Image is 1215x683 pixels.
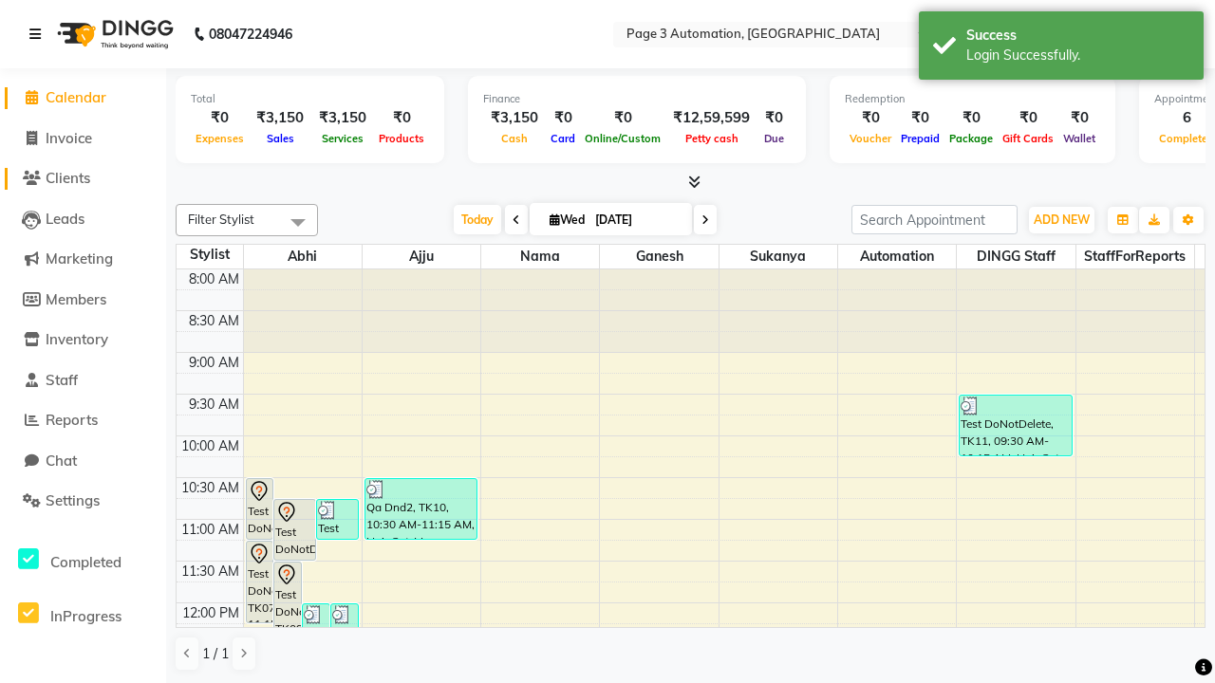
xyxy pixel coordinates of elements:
img: logo [48,8,178,61]
div: 10:30 AM [178,478,243,498]
span: Staff [46,371,78,389]
span: Leads [46,210,84,228]
div: ₹0 [998,107,1058,129]
div: 11:30 AM [178,562,243,581]
div: ₹0 [845,107,896,129]
div: 8:00 AM [185,269,243,289]
div: 12:00 PM [178,603,243,623]
span: Inventory [46,330,108,348]
div: Test DoNotDelete, TK14, 12:00 PM-12:45 PM, Hair Cut-Men [331,604,358,664]
div: Redemption [845,91,1100,107]
span: Gift Cards [998,132,1058,145]
a: Marketing [5,249,161,270]
a: Staff [5,370,161,392]
div: Total [191,91,429,107]
div: Success [966,26,1189,46]
span: Invoice [46,129,92,147]
span: Voucher [845,132,896,145]
span: Card [546,132,580,145]
span: Prepaid [896,132,944,145]
span: Settings [46,491,100,509]
span: Reports [46,411,98,429]
div: ₹0 [896,107,944,129]
span: Sales [262,132,299,145]
div: Test DoNotDelete, TK11, 09:30 AM-10:15 AM, Hair Cut-Men [960,396,1071,455]
div: ₹0 [191,107,249,129]
a: Clients [5,168,161,190]
div: Test DoNotDelete, TK12, 10:45 AM-11:15 AM, Hair Cut By Expert-Men [317,500,358,539]
div: ₹0 [580,107,665,129]
div: ₹0 [944,107,998,129]
span: Wallet [1058,132,1100,145]
span: Package [944,132,998,145]
button: ADD NEW [1029,207,1094,233]
div: ₹0 [757,107,791,129]
span: Ajju [363,245,480,268]
span: Cash [496,132,533,145]
span: Automation [838,245,956,268]
span: Marketing [46,249,113,268]
div: Qa Dnd2, TK10, 10:30 AM-11:15 AM, Hair Cut-Men [365,479,477,539]
span: Abhi [244,245,362,268]
a: Chat [5,451,161,472]
div: ₹0 [374,107,429,129]
div: Test DoNotDelete, TK07, 11:15 AM-12:15 PM, Hair Cut-Women [247,542,273,622]
a: Settings [5,490,161,512]
div: ₹3,150 [249,107,311,129]
input: 2025-09-03 [589,206,684,234]
div: 10:00 AM [178,436,243,456]
span: ADD NEW [1034,212,1090,227]
span: 1 / 1 [202,644,229,664]
input: Search Appointment [851,205,1018,234]
span: Filter Stylist [188,212,254,227]
a: Leads [5,209,161,231]
div: Login Successfully. [966,46,1189,65]
div: 8:30 AM [185,311,243,331]
div: 9:30 AM [185,395,243,415]
div: Stylist [177,245,243,265]
span: Ganesh [600,245,718,268]
span: Completed [50,553,121,571]
span: Services [317,132,368,145]
span: Expenses [191,132,249,145]
span: Products [374,132,429,145]
span: Due [759,132,789,145]
span: DINGG Staff [957,245,1075,268]
div: 9:00 AM [185,353,243,373]
span: Online/Custom [580,132,665,145]
div: Test DoNotDelete, TK08, 10:45 AM-11:30 AM, Hair Cut-Men [274,500,315,560]
span: Sukanya [720,245,837,268]
span: Petty cash [681,132,743,145]
span: Nama [481,245,599,268]
span: Calendar [46,88,106,106]
span: Clients [46,169,90,187]
a: Calendar [5,87,161,109]
div: ₹3,150 [311,107,374,129]
span: StaffForReports [1076,245,1194,268]
div: ₹0 [1058,107,1100,129]
div: ₹12,59,599 [665,107,757,129]
span: InProgress [50,607,121,625]
a: Inventory [5,329,161,351]
div: Test DoNotDelete, TK06, 10:30 AM-11:15 AM, Hair Cut-Men [247,479,273,539]
b: 08047224946 [209,8,292,61]
span: Today [454,205,501,234]
span: Wed [545,212,589,227]
span: Members [46,290,106,308]
a: Members [5,289,161,311]
a: Reports [5,410,161,432]
div: Test DoNotDelete, TK09, 11:30 AM-12:30 PM, Hair Cut-Women [274,563,301,643]
div: ₹3,150 [483,107,546,129]
span: Chat [46,452,77,470]
div: Finance [483,91,791,107]
div: 11:00 AM [178,520,243,540]
a: Invoice [5,128,161,150]
div: ₹0 [546,107,580,129]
